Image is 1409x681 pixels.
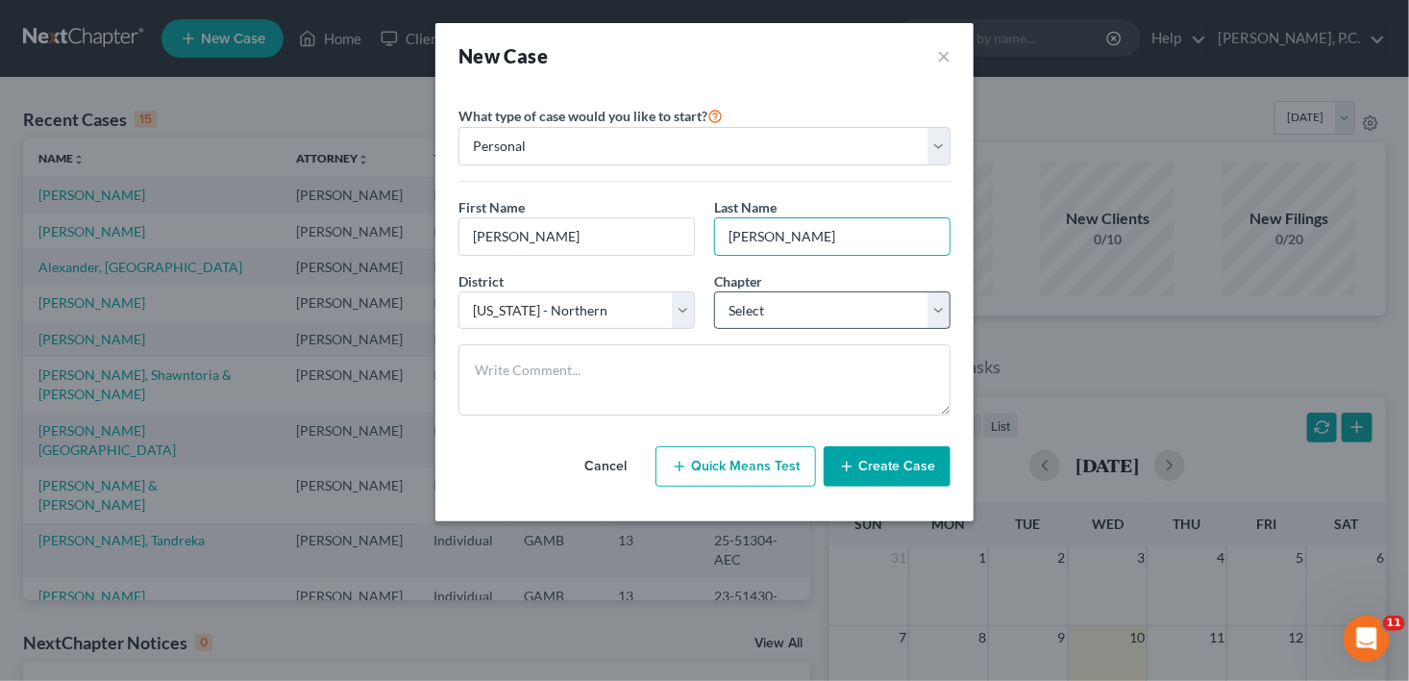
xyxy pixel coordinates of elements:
[458,273,504,290] span: District
[458,199,525,215] span: First Name
[824,446,951,487] button: Create Case
[1344,616,1390,662] iframe: Intercom live chat
[458,44,548,67] strong: New Case
[655,446,816,487] button: Quick Means Test
[714,273,762,290] span: Chapter
[459,218,694,255] input: Enter First Name
[715,218,950,255] input: Enter Last Name
[458,104,723,127] label: What type of case would you like to start?
[937,42,951,69] button: ×
[714,199,777,215] span: Last Name
[563,447,648,486] button: Cancel
[1383,616,1405,631] span: 11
